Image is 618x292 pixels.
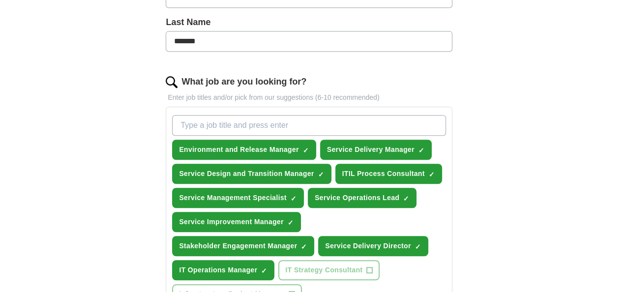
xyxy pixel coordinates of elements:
button: Service Management Specialist✓ [172,188,304,208]
span: Service Delivery Director [325,241,411,251]
span: ✓ [301,243,307,251]
span: Service Delivery Manager [327,145,414,155]
span: Stakeholder Engagement Manager [179,241,297,251]
button: Service Improvement Manager✓ [172,212,301,232]
span: Service Design and Transition Manager [179,169,314,179]
button: IT Strategy Consultant [278,260,380,280]
span: ✓ [261,267,267,275]
span: IT Operations Manager [179,265,257,275]
button: Service Delivery Manager✓ [320,140,432,160]
span: Service Operations Lead [315,193,399,203]
button: Stakeholder Engagement Manager✓ [172,236,314,256]
span: ITIL Process Consultant [342,169,425,179]
span: ✓ [303,146,309,154]
button: Service Delivery Director✓ [318,236,428,256]
span: Environment and Release Manager [179,145,298,155]
label: Last Name [166,16,452,29]
button: Environment and Release Manager✓ [172,140,316,160]
button: ITIL Process Consultant✓ [335,164,442,184]
p: Enter job titles and/or pick from our suggestions (6-10 recommended) [166,92,452,103]
span: Service Improvement Manager [179,217,284,227]
span: IT Strategy Consultant [285,265,362,275]
span: Service Management Specialist [179,193,287,203]
span: ✓ [291,195,296,203]
span: ✓ [418,146,424,154]
input: Type a job title and press enter [172,115,445,136]
span: ✓ [415,243,421,251]
button: Service Operations Lead✓ [308,188,416,208]
span: ✓ [318,171,324,178]
span: ✓ [288,219,294,227]
label: What job are you looking for? [181,75,306,88]
img: search.png [166,76,177,88]
span: ✓ [403,195,409,203]
span: ✓ [429,171,435,178]
button: IT Operations Manager✓ [172,260,274,280]
button: Service Design and Transition Manager✓ [172,164,331,184]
